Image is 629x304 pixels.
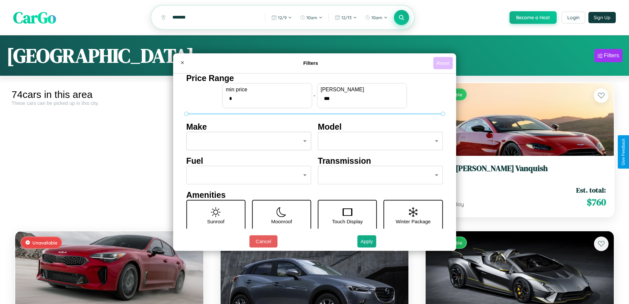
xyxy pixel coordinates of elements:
[306,15,317,20] span: 10am
[314,91,315,100] p: -
[604,52,619,59] div: Filters
[357,235,376,247] button: Apply
[186,190,443,200] h4: Amenities
[332,217,363,226] p: Touch Display
[318,156,443,166] h4: Transmission
[278,15,287,20] span: 12 / 9
[249,235,277,247] button: Cancel
[12,89,207,100] div: 74 cars in this area
[332,12,360,23] button: 12/13
[594,49,622,62] button: Filters
[188,60,433,66] h4: Filters
[562,12,585,23] button: Login
[341,15,352,20] span: 12 / 13
[450,201,464,207] span: / day
[362,12,391,23] button: 10am
[434,164,606,180] a: Aston [PERSON_NAME] Vanquish2023
[621,139,626,165] div: Give Feedback
[186,73,443,83] h4: Price Range
[588,12,616,23] button: Sign Up
[271,217,292,226] p: Moonroof
[318,122,443,132] h4: Model
[32,240,57,245] span: Unavailable
[226,87,308,93] label: min price
[576,185,606,195] span: Est. total:
[12,100,207,106] div: These cars can be picked up in this city.
[587,195,606,209] span: $ 760
[371,15,382,20] span: 10am
[207,217,225,226] p: Sunroof
[186,156,311,166] h4: Fuel
[509,11,557,24] button: Become a Host
[433,57,453,69] button: Reset
[268,12,295,23] button: 12/9
[321,87,403,93] label: [PERSON_NAME]
[186,122,311,132] h4: Make
[297,12,326,23] button: 10am
[434,164,606,173] h3: Aston [PERSON_NAME] Vanquish
[13,7,56,28] span: CarGo
[7,42,194,69] h1: [GEOGRAPHIC_DATA]
[396,217,431,226] p: Winter Package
